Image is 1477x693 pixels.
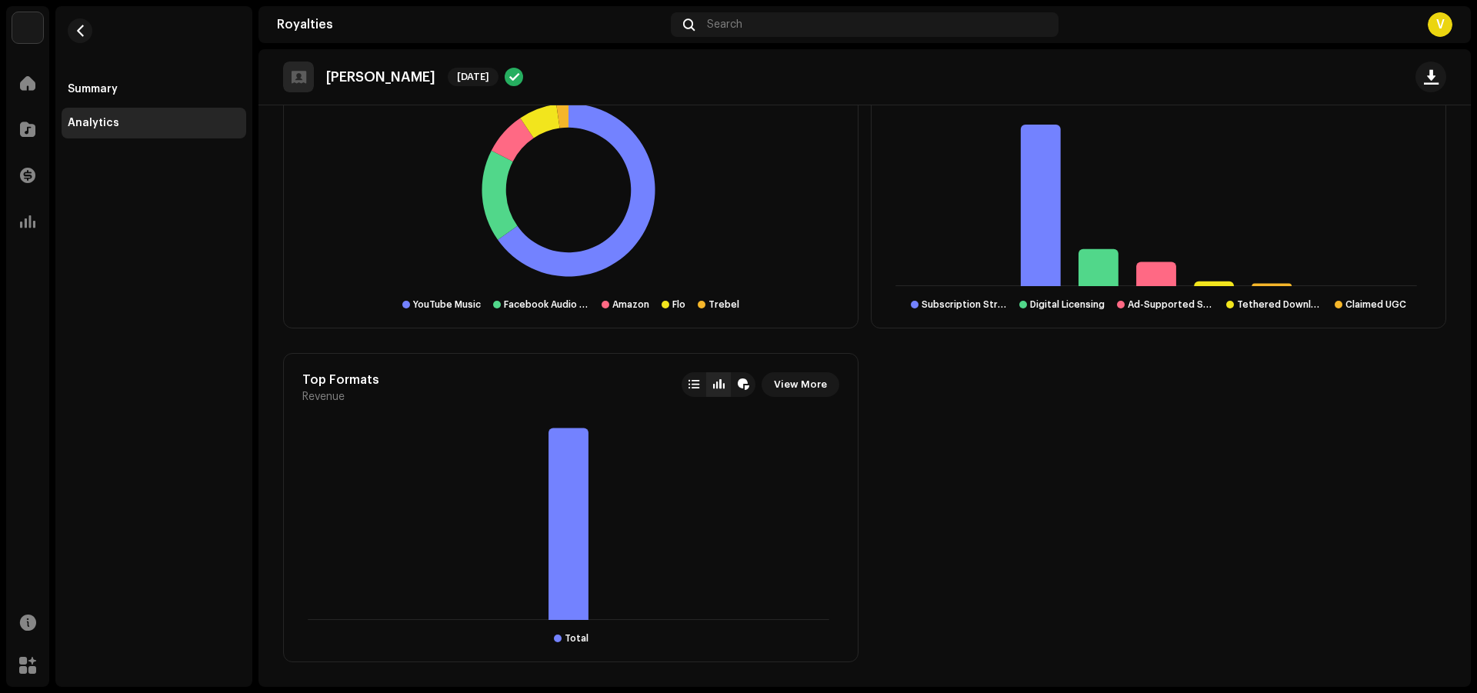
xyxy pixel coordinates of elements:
div: Summary [68,83,118,95]
span: Search [707,18,742,31]
re-m-nav-item: Analytics [62,108,246,138]
div: Amazon [612,298,649,311]
button: View More [762,372,839,397]
div: Top Formats [302,372,379,388]
div: Subscription Streaming [922,298,1008,311]
div: Flo [672,298,685,311]
p: [PERSON_NAME] [326,69,435,85]
div: Ad-Supported Streaming [1128,298,1214,311]
div: Claimed UGC [1345,298,1406,311]
div: Trebel [708,298,739,311]
re-m-nav-item: Summary [62,74,246,105]
img: 4d355f5d-9311-46a2-b30d-525bdb8252bf [12,12,43,43]
span: View More [774,369,827,400]
div: Tethered Download [1237,298,1323,311]
div: Facebook Audio Library [504,298,590,311]
span: [DATE] [448,68,498,86]
div: Total [565,632,588,645]
div: Analytics [68,117,119,129]
div: YouTube Music [413,298,481,311]
div: V [1428,12,1452,37]
span: Revenue [302,391,345,403]
div: Royalties [277,18,665,31]
div: Digital Licensing [1030,298,1105,311]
